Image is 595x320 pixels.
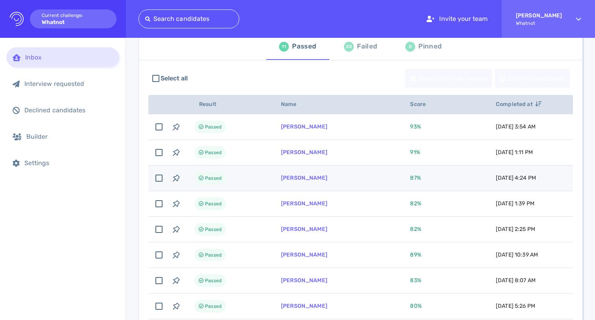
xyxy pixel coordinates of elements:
[495,69,570,88] button: Decline candidates
[26,133,113,140] div: Builder
[24,159,113,167] div: Settings
[410,101,434,108] span: Score
[496,277,536,284] span: [DATE] 8:07 AM
[281,226,327,233] a: [PERSON_NAME]
[405,69,492,88] button: Send interview request
[410,175,421,181] span: 87 %
[496,149,533,156] span: [DATE] 1:11 PM
[496,175,536,181] span: [DATE] 4:24 PM
[410,251,421,258] span: 89 %
[205,173,222,183] span: Passed
[410,303,421,309] span: 80 %
[205,301,222,311] span: Passed
[205,250,222,260] span: Passed
[292,41,316,52] div: Passed
[205,199,222,208] span: Passed
[281,200,327,207] a: [PERSON_NAME]
[495,69,569,87] div: Decline candidates
[410,277,421,284] span: 83 %
[496,123,536,130] span: [DATE] 3:54 AM
[410,200,421,207] span: 82 %
[281,101,305,108] span: Name
[418,41,442,52] div: Pinned
[410,123,421,130] span: 93 %
[205,225,222,234] span: Passed
[344,42,354,52] div: 30
[279,42,289,52] div: 11
[405,69,492,87] div: Send interview request
[405,42,415,52] div: 0
[410,226,421,233] span: 82 %
[205,148,222,157] span: Passed
[25,54,113,61] div: Inbox
[496,303,535,309] span: [DATE] 5:26 PM
[496,226,535,233] span: [DATE] 2:25 PM
[185,95,272,114] th: Result
[281,251,327,258] a: [PERSON_NAME]
[496,200,534,207] span: [DATE] 1:39 PM
[357,41,377,52] div: Failed
[410,149,420,156] span: 91 %
[281,277,327,284] a: [PERSON_NAME]
[516,20,562,26] span: Whatnot
[516,12,562,19] strong: [PERSON_NAME]
[24,106,113,114] div: Declined candidates
[281,149,327,156] a: [PERSON_NAME]
[205,122,222,132] span: Passed
[205,276,222,285] span: Passed
[281,175,327,181] a: [PERSON_NAME]
[281,123,327,130] a: [PERSON_NAME]
[496,251,538,258] span: [DATE] 10:39 AM
[496,101,541,108] span: Completed at
[24,80,113,87] div: Interview requested
[161,74,188,83] span: Select all
[281,303,327,309] a: [PERSON_NAME]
